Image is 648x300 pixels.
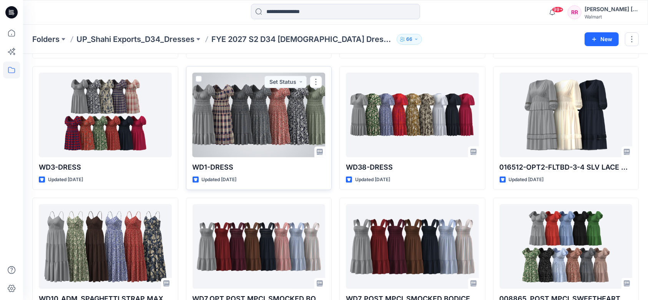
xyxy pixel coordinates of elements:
[552,7,563,13] span: 99+
[32,34,60,45] a: Folders
[193,204,326,289] a: WD7_OPT POST MPCI_SMOCKED BODICE MIDI FLUTTER
[346,204,479,289] a: WD7_POST MPCI_SMOCKED BODICE MIDI FLUTTER
[500,204,633,289] a: 008865_POST MPCI_SWEETHEART MINI FLUTTER DRESS
[397,34,422,45] button: 66
[211,34,394,45] p: FYE 2027 S2 D34 [DEMOGRAPHIC_DATA] Dresses - Shahi
[76,34,194,45] a: UP_Shahi Exports_D34_Dresses
[406,35,412,43] p: 66
[509,176,544,184] p: Updated [DATE]
[355,176,390,184] p: Updated [DATE]
[39,162,172,173] p: WD3-DRESS
[193,162,326,173] p: WD1-DRESS
[585,32,619,46] button: New
[568,5,582,19] div: RR
[39,73,172,157] a: WD3-DRESS
[500,162,633,173] p: 016512-OPT2-FLTBD-3-4 SLV LACE TRIM MIDI DRESS
[585,14,638,20] div: Walmart
[346,73,479,157] a: WD38-DRESS
[346,162,479,173] p: WD38-DRESS
[585,5,638,14] div: [PERSON_NAME] [PERSON_NAME]
[193,73,326,157] a: WD1-DRESS
[48,176,83,184] p: Updated [DATE]
[39,204,172,289] a: WD10_ADM_SPAGHETTI STRAP MAXI DRESS
[202,176,237,184] p: Updated [DATE]
[500,73,633,157] a: 016512-OPT2-FLTBD-3-4 SLV LACE TRIM MIDI DRESS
